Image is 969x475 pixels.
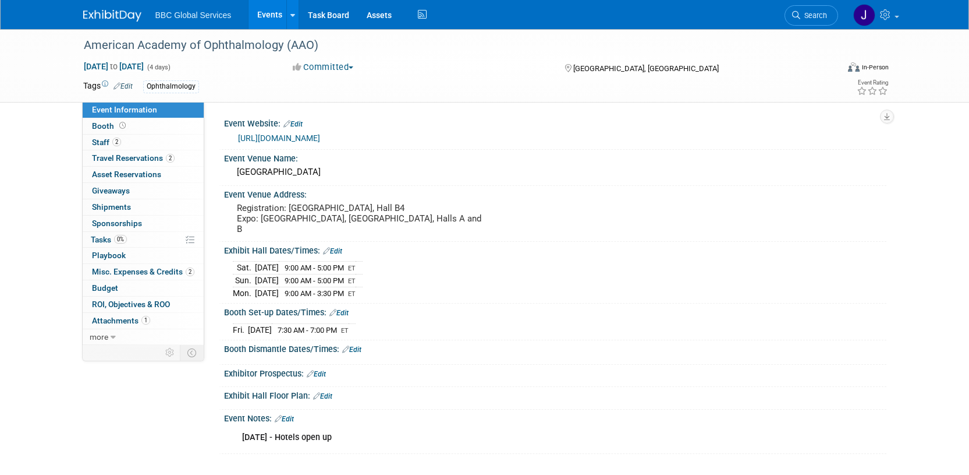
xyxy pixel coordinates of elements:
pre: Registration: [GEOGRAPHIC_DATA], Hall B4 Expo: [GEOGRAPHIC_DATA], [GEOGRAPHIC_DATA], Halls A and B [237,203,487,234]
div: [GEOGRAPHIC_DATA] [233,163,878,181]
div: Event Venue Address: [224,186,886,200]
a: Tasks0% [83,232,204,248]
span: 2 [186,268,194,276]
a: Attachments1 [83,313,204,329]
td: Sat. [233,262,255,275]
span: ET [348,290,356,298]
span: Playbook [92,251,126,260]
span: Staff [92,138,121,147]
a: Search [785,5,838,26]
div: Exhibit Hall Floor Plan: [224,387,886,402]
td: [DATE] [255,287,279,299]
span: 2 [112,138,121,146]
a: [URL][DOMAIN_NAME] [238,133,320,143]
td: Sun. [233,275,255,287]
span: 0% [114,235,127,244]
a: Staff2 [83,135,204,150]
div: Event Website: [224,115,886,130]
a: Edit [342,346,361,354]
span: to [108,62,119,71]
span: Giveaways [92,186,130,195]
span: Travel Reservations [92,153,175,163]
span: 7:30 AM - 7:00 PM [278,326,337,335]
a: Edit [313,392,332,400]
span: [GEOGRAPHIC_DATA], [GEOGRAPHIC_DATA] [573,64,719,73]
span: 9:00 AM - 3:30 PM [285,289,344,298]
div: Event Rating [857,80,888,86]
span: Budget [92,283,118,293]
div: Event Format [769,61,889,78]
div: Event Venue Name: [224,150,886,164]
span: Event Information [92,105,157,114]
a: Misc. Expenses & Credits2 [83,264,204,280]
span: Sponsorships [92,219,142,228]
span: BBC Global Services [155,10,232,20]
span: 9:00 AM - 5:00 PM [285,263,344,272]
a: Sponsorships [83,216,204,231]
a: Shipments [83,199,204,215]
div: American Academy of Ophthalmology (AAO) [80,35,821,56]
td: Toggle Event Tabs [180,345,204,360]
td: Mon. [233,287,255,299]
a: Edit [329,309,349,317]
a: Booth [83,118,204,134]
span: Asset Reservations [92,170,161,179]
a: Edit [113,82,133,90]
span: 2 [166,154,175,163]
span: [DATE] [DATE] [83,61,144,72]
a: Edit [283,120,303,128]
div: In-Person [861,63,889,72]
a: Asset Reservations [83,167,204,182]
td: Fri. [233,323,248,336]
a: Edit [307,370,326,378]
span: Attachments [92,316,150,325]
span: ROI, Objectives & ROO [92,300,170,309]
span: Booth not reserved yet [117,121,128,130]
td: [DATE] [255,275,279,287]
span: Misc. Expenses & Credits [92,267,194,276]
a: Edit [323,247,342,255]
b: [DATE] - Hotels open up [242,432,332,442]
td: [DATE] [255,262,279,275]
div: Ophthalmology [143,80,199,93]
td: Tags [83,80,133,93]
a: Edit [275,415,294,423]
a: Budget [83,280,204,296]
span: more [90,332,108,342]
span: ET [341,327,349,335]
div: Event Notes: [224,410,886,425]
span: 9:00 AM - 5:00 PM [285,276,344,285]
span: Shipments [92,202,131,212]
span: ET [348,265,356,272]
img: Jennifer Benedict [853,4,875,26]
button: Committed [289,61,358,73]
img: ExhibitDay [83,10,141,22]
span: (4 days) [146,64,171,71]
a: more [83,329,204,345]
a: ROI, Objectives & ROO [83,297,204,312]
a: Giveaways [83,183,204,199]
a: Event Information [83,102,204,118]
img: Format-Inperson.png [848,62,860,72]
div: Booth Set-up Dates/Times: [224,304,886,319]
span: ET [348,277,356,285]
div: Booth Dismantle Dates/Times: [224,340,886,356]
a: Travel Reservations2 [83,150,204,166]
span: Tasks [91,235,127,244]
td: [DATE] [248,323,272,336]
a: Playbook [83,248,204,263]
span: Search [800,11,827,20]
div: Exhibit Hall Dates/Times: [224,242,886,257]
span: 1 [141,316,150,325]
td: Personalize Event Tab Strip [160,345,180,360]
span: Booth [92,121,128,131]
div: Exhibitor Prospectus: [224,365,886,380]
